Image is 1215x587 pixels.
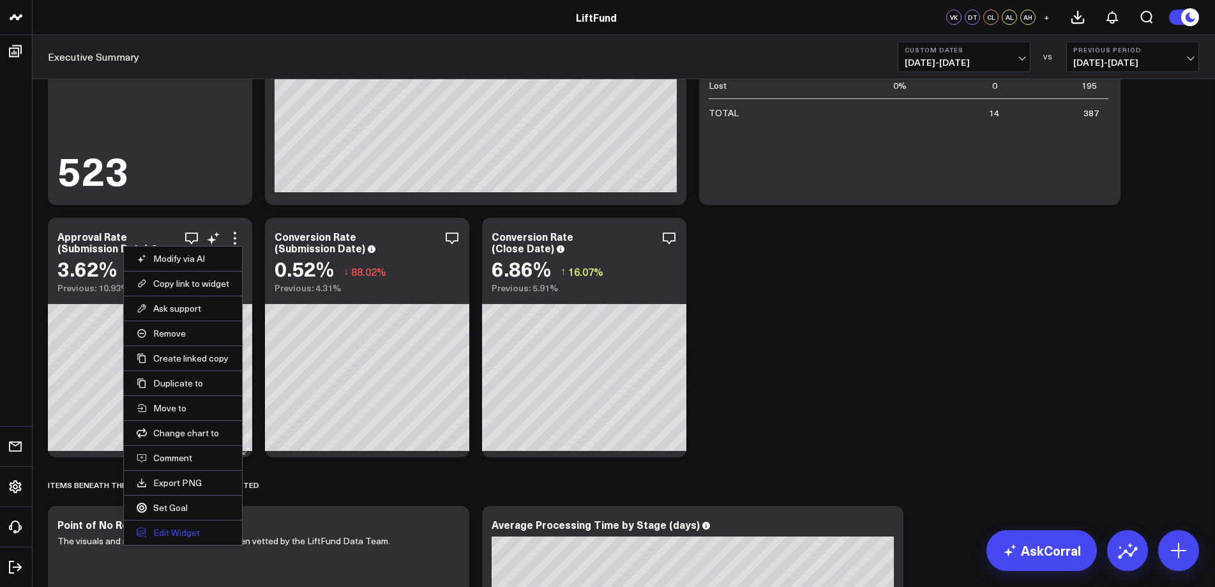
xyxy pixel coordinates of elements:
[137,527,229,538] button: Edit Widget
[1037,53,1060,61] div: VS
[1002,10,1017,25] div: AL
[351,264,386,278] span: 88.02%
[986,530,1097,571] a: AskCorral
[137,377,229,389] button: Duplicate to
[343,263,349,280] span: ↓
[492,257,551,280] div: 6.86%
[57,149,128,189] div: 523
[709,79,727,92] div: Lost
[57,229,148,255] div: Approval Rate (Submission Date)
[492,229,573,255] div: Conversion Rate (Close Date)
[1066,42,1199,72] button: Previous Period[DATE]-[DATE]
[561,263,566,280] span: ↑
[898,42,1030,72] button: Custom Dates[DATE]-[DATE]
[983,10,999,25] div: CL
[492,517,700,531] div: Average Processing Time by Stage (days)
[48,50,139,64] a: Executive Summary
[57,517,149,531] div: Point of No Return
[275,229,365,255] div: Conversion Rate (Submission Date)
[137,353,229,364] button: Create linked copy
[709,107,739,119] div: TOTAL
[137,452,229,464] button: Comment
[57,257,117,280] div: 3.62%
[1083,107,1099,119] div: 387
[137,278,229,289] button: Copy link to widget
[568,264,603,278] span: 16.07%
[1082,79,1097,92] div: 195
[48,470,259,499] div: ITEMS BENEATH THIS LINE HAVE NOT YET BEEN VETTED
[492,283,677,293] div: Previous: 5.91%
[1073,57,1192,68] span: [DATE] - [DATE]
[137,303,229,314] button: Ask support
[576,10,617,24] a: LiftFund
[137,477,229,489] a: Export PNG
[1020,10,1036,25] div: AH
[965,10,980,25] div: DT
[905,46,1023,54] b: Custom Dates
[57,283,243,293] div: Previous: 10.93%
[137,402,229,414] button: Move to
[1039,10,1054,25] button: +
[989,107,999,119] div: 14
[137,502,229,514] a: Set Goal
[893,79,907,92] div: 0%
[946,10,962,25] div: VK
[275,283,460,293] div: Previous: 4.31%
[905,57,1023,68] span: [DATE] - [DATE]
[57,533,450,549] p: The visuals and results below have not yet been vetted by the LiftFund Data Team.
[137,427,229,439] button: Change chart to
[4,556,28,579] a: Log Out
[137,328,229,339] button: Remove
[992,79,997,92] div: 0
[137,253,229,264] button: Modify via AI
[275,257,334,280] div: 0.52%
[1073,46,1192,54] b: Previous Period
[1044,13,1050,22] span: +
